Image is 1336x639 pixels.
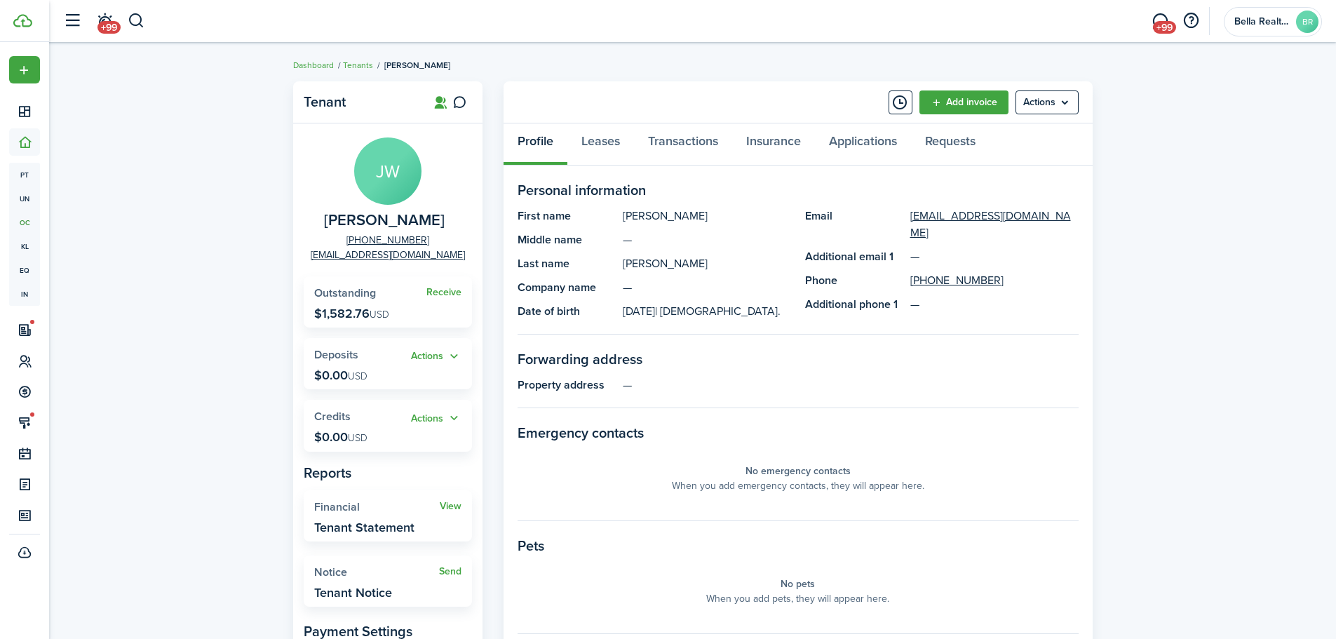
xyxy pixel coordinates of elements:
widget-stats-description: Tenant Statement [314,520,414,534]
a: Messaging [1147,4,1173,39]
avatar-text: BR [1296,11,1318,33]
panel-main-title: Date of birth [518,303,616,320]
panel-main-title: Middle name [518,231,616,248]
panel-main-description: [PERSON_NAME] [623,208,791,224]
panel-main-section-title: Emergency contacts [518,422,1079,443]
a: [EMAIL_ADDRESS][DOMAIN_NAME] [311,248,465,262]
a: un [9,187,40,210]
panel-main-title: Tenant [304,94,416,110]
button: Search [128,9,145,33]
a: [PHONE_NUMBER] [910,272,1004,289]
a: pt [9,163,40,187]
panel-main-description: [PERSON_NAME] [623,255,791,272]
menu-btn: Actions [1016,90,1079,114]
button: Open menu [1016,90,1079,114]
a: [PHONE_NUMBER] [346,233,429,248]
panel-main-description: — [623,279,791,296]
widget-stats-title: Financial [314,501,440,513]
panel-main-title: Last name [518,255,616,272]
widget-stats-description: Tenant Notice [314,586,392,600]
a: in [9,282,40,306]
a: Applications [815,123,911,166]
button: Open sidebar [59,8,86,34]
span: USD [348,369,367,384]
panel-main-placeholder-title: No pets [781,577,815,591]
avatar-text: JW [354,137,421,205]
button: Actions [411,349,461,365]
span: +99 [97,21,121,34]
panel-main-title: Additional phone 1 [805,296,903,313]
panel-main-description: — [623,377,1079,394]
panel-main-description: — [623,231,791,248]
panel-main-placeholder-description: When you add emergency contacts, they will appear here. [672,478,924,493]
span: James Williams [324,212,445,229]
a: Dashboard [293,59,334,72]
img: TenantCloud [13,14,32,27]
p: $0.00 [314,368,367,382]
a: Leases [567,123,634,166]
a: [EMAIL_ADDRESS][DOMAIN_NAME] [910,208,1079,241]
span: USD [348,431,367,445]
panel-main-title: Property address [518,377,616,394]
a: eq [9,258,40,282]
a: Add invoice [919,90,1008,114]
span: Outstanding [314,285,376,301]
a: oc [9,210,40,234]
panel-main-title: Phone [805,272,903,289]
p: $1,582.76 [314,307,389,321]
a: Requests [911,123,990,166]
a: Tenants [343,59,373,72]
button: Open menu [411,349,461,365]
panel-main-section-title: Personal information [518,180,1079,201]
panel-main-placeholder-title: No emergency contacts [745,464,851,478]
p: $0.00 [314,430,367,444]
panel-main-subtitle: Reports [304,462,472,483]
a: Insurance [732,123,815,166]
button: Timeline [889,90,912,114]
a: Receive [426,287,461,298]
button: Open menu [411,410,461,426]
widget-stats-title: Notice [314,566,439,579]
button: Open menu [9,56,40,83]
panel-main-title: First name [518,208,616,224]
a: Send [439,566,461,577]
panel-main-title: Email [805,208,903,241]
a: Notifications [91,4,118,39]
span: Deposits [314,347,358,363]
panel-main-title: Company name [518,279,616,296]
a: kl [9,234,40,258]
a: View [440,501,461,512]
panel-main-title: Additional email 1 [805,248,903,265]
span: | [DEMOGRAPHIC_DATA]. [655,303,781,319]
span: Bella Realty Group Property Management [1234,17,1290,27]
span: Credits [314,408,351,424]
span: +99 [1153,21,1176,34]
a: Transactions [634,123,732,166]
panel-main-section-title: Pets [518,535,1079,556]
span: [PERSON_NAME] [384,59,450,72]
button: Open resource center [1179,9,1203,33]
panel-main-description: [DATE] [623,303,791,320]
panel-main-section-title: Forwarding address [518,349,1079,370]
span: USD [370,307,389,322]
panel-main-placeholder-description: When you add pets, they will appear here. [706,591,889,606]
button: Actions [411,410,461,426]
